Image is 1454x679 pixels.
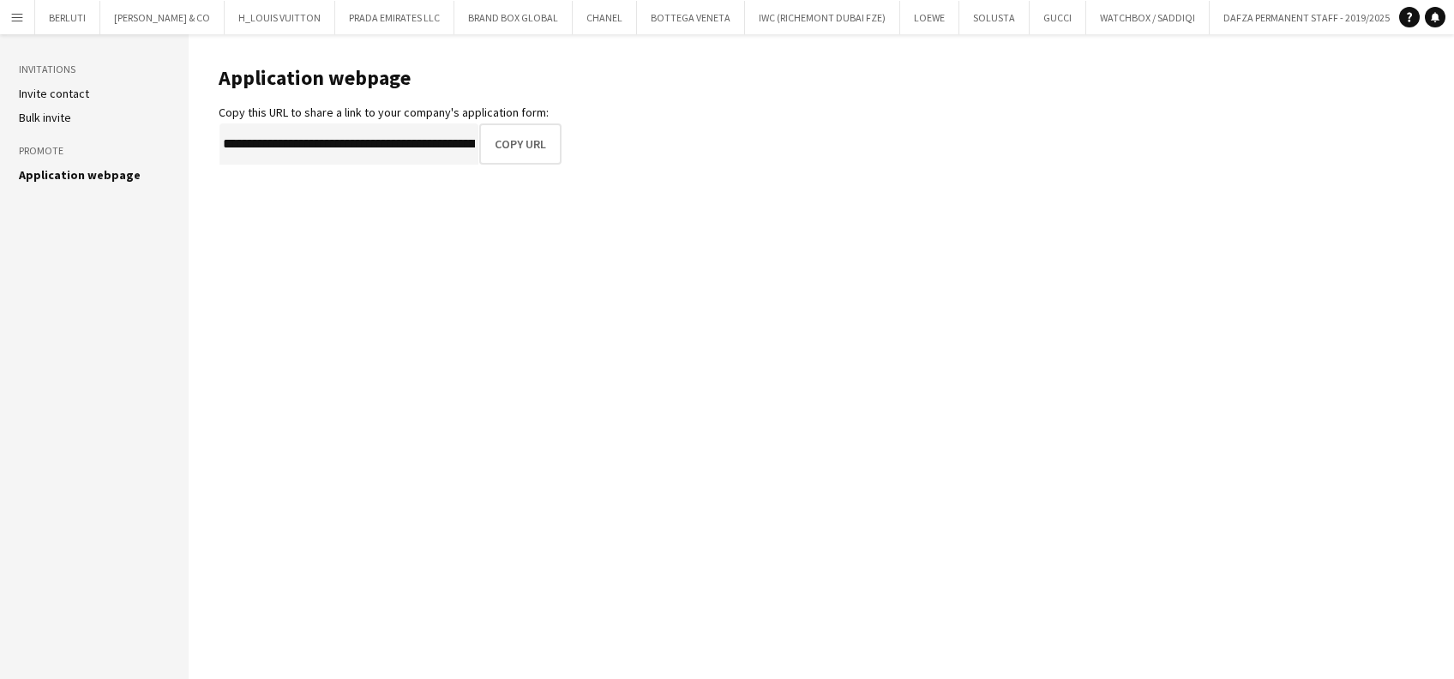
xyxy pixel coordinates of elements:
button: GUCCI [1030,1,1086,34]
a: Invite contact [19,86,89,101]
button: LOEWE [900,1,959,34]
button: H_LOUIS VUITTON [225,1,335,34]
h3: Invitations [19,62,170,77]
a: Application webpage [19,167,141,183]
button: DAFZA PERMANENT STAFF - 2019/2025 [1210,1,1404,34]
button: CHANEL [573,1,637,34]
button: SOLUSTA [959,1,1030,34]
button: PRADA EMIRATES LLC [335,1,454,34]
button: IWC (RICHEMONT DUBAI FZE) [745,1,900,34]
a: Bulk invite [19,110,71,125]
button: Copy URL [479,123,562,165]
div: Copy this URL to share a link to your company's application form: [219,105,562,120]
h3: Promote [19,143,170,159]
button: BRAND BOX GLOBAL [454,1,573,34]
button: BERLUTI [35,1,100,34]
h1: Application webpage [219,65,562,91]
button: WATCHBOX / SADDIQI [1086,1,1210,34]
button: [PERSON_NAME] & CO [100,1,225,34]
button: BOTTEGA VENETA [637,1,745,34]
